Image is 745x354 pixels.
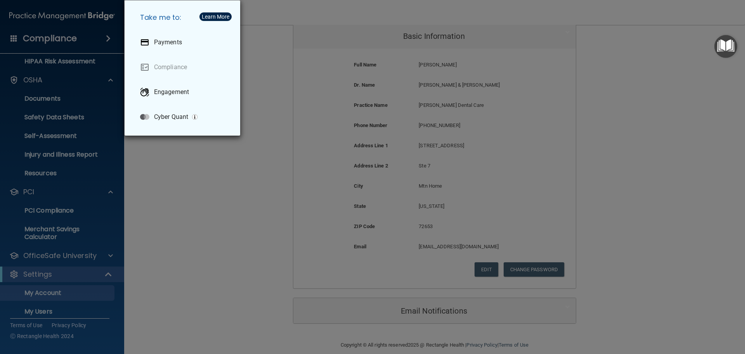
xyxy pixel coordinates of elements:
p: Cyber Quant [154,113,188,121]
h5: Take me to: [134,7,234,28]
p: Engagement [154,88,189,96]
button: Learn More [199,12,232,21]
div: Learn More [202,14,229,19]
p: Payments [154,38,182,46]
button: Open Resource Center [714,35,737,58]
a: Payments [134,31,234,53]
a: Compliance [134,56,234,78]
a: Engagement [134,81,234,103]
a: Cyber Quant [134,106,234,128]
